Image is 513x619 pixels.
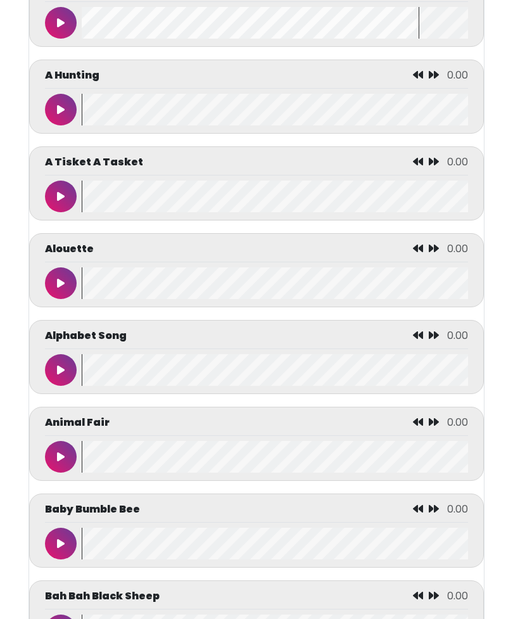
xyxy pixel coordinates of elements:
p: Alphabet Song [45,328,127,343]
p: Bah Bah Black Sheep [45,589,160,604]
p: Alouette [45,241,94,257]
span: 0.00 [447,589,468,603]
span: 0.00 [447,241,468,256]
span: 0.00 [447,415,468,430]
p: A Tisket A Tasket [45,155,143,170]
span: 0.00 [447,155,468,169]
p: A Hunting [45,68,99,83]
span: 0.00 [447,68,468,82]
span: 0.00 [447,502,468,516]
p: Baby Bumble Bee [45,502,140,517]
p: Animal Fair [45,415,110,430]
span: 0.00 [447,328,468,343]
